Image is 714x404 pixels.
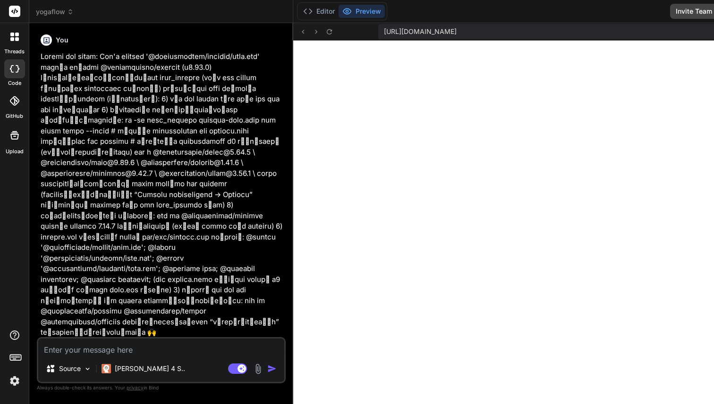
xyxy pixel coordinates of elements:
label: GitHub [6,112,23,120]
span: privacy [127,385,144,390]
img: icon [267,364,277,373]
h6: You [56,35,68,45]
button: Editor [299,5,339,18]
p: Source [59,364,81,373]
label: code [8,79,21,87]
button: Preview [339,5,385,18]
img: attachment [253,363,263,374]
label: Upload [6,148,24,156]
img: Claude 4 Sonnet [102,364,111,373]
p: Always double-check its answers. Your in Bind [37,383,286,392]
p: Loremi dol sitam: Con'a elitsed '@doeiusmodtem/incidid/utla.etd' magn่a en็admi @veniamquisno/exe... [41,51,284,338]
img: Pick Models [84,365,92,373]
span: yogaflow [36,7,74,16]
img: settings [7,373,23,389]
label: threads [4,48,25,56]
span: [URL][DOMAIN_NAME] [384,27,457,36]
p: [PERSON_NAME] 4 S.. [115,364,185,373]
